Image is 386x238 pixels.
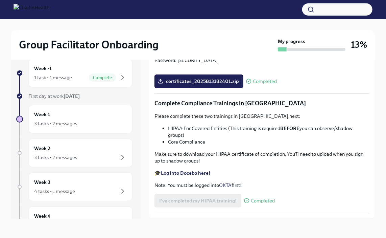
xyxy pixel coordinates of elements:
p: 🎓 [154,170,369,176]
p: Complete Compliance Trainings in [GEOGRAPHIC_DATA] [154,99,369,107]
a: Log into Docebo here! [161,170,210,176]
strong: My progress [278,38,305,45]
a: Week 23 tasks • 2 messages [16,139,132,167]
strong: BEFORE [280,125,299,131]
li: Core Compliance [168,138,369,145]
a: Week 4 [16,207,132,235]
a: First day at work[DATE] [16,93,132,100]
strong: [DATE] [64,93,80,99]
div: 1 task • 1 message [34,74,72,81]
div: 3 tasks • 2 messages [34,154,77,161]
p: Note: You must be logged into first! [154,182,369,189]
span: First day at work [28,93,80,99]
h2: Group Facilitator Onboarding [19,38,159,51]
a: Week -11 task • 1 messageComplete [16,59,132,87]
img: CharlieHealth [14,4,49,15]
span: Completed [253,79,277,84]
div: 4 tasks • 1 message [34,188,75,195]
div: 3 tasks • 2 messages [34,120,77,127]
a: OKTA [219,182,232,188]
span: Complete [89,75,116,80]
a: Week 34 tasks • 1 message [16,173,132,201]
p: Please complete these two trainings in [GEOGRAPHIC_DATA] next: [154,113,369,120]
span: Completed [251,198,275,203]
span: certificates_2025813182401.zip [159,78,239,85]
p: Make sure to download your HIPAA certificate of completion. You'll need to upload when you sign u... [154,151,369,164]
h6: Week 4 [34,212,51,220]
h3: 13% [351,39,367,51]
h6: Week 2 [34,145,50,152]
h6: Week -1 [34,65,52,72]
h6: Week 1 [34,111,50,118]
label: certificates_2025813182401.zip [154,74,243,88]
h6: Week 3 [34,178,50,186]
a: Week 13 tasks • 2 messages [16,105,132,133]
li: HIPAA For Covered Entities (This training is required you can observe/shadow groups) [168,125,369,138]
